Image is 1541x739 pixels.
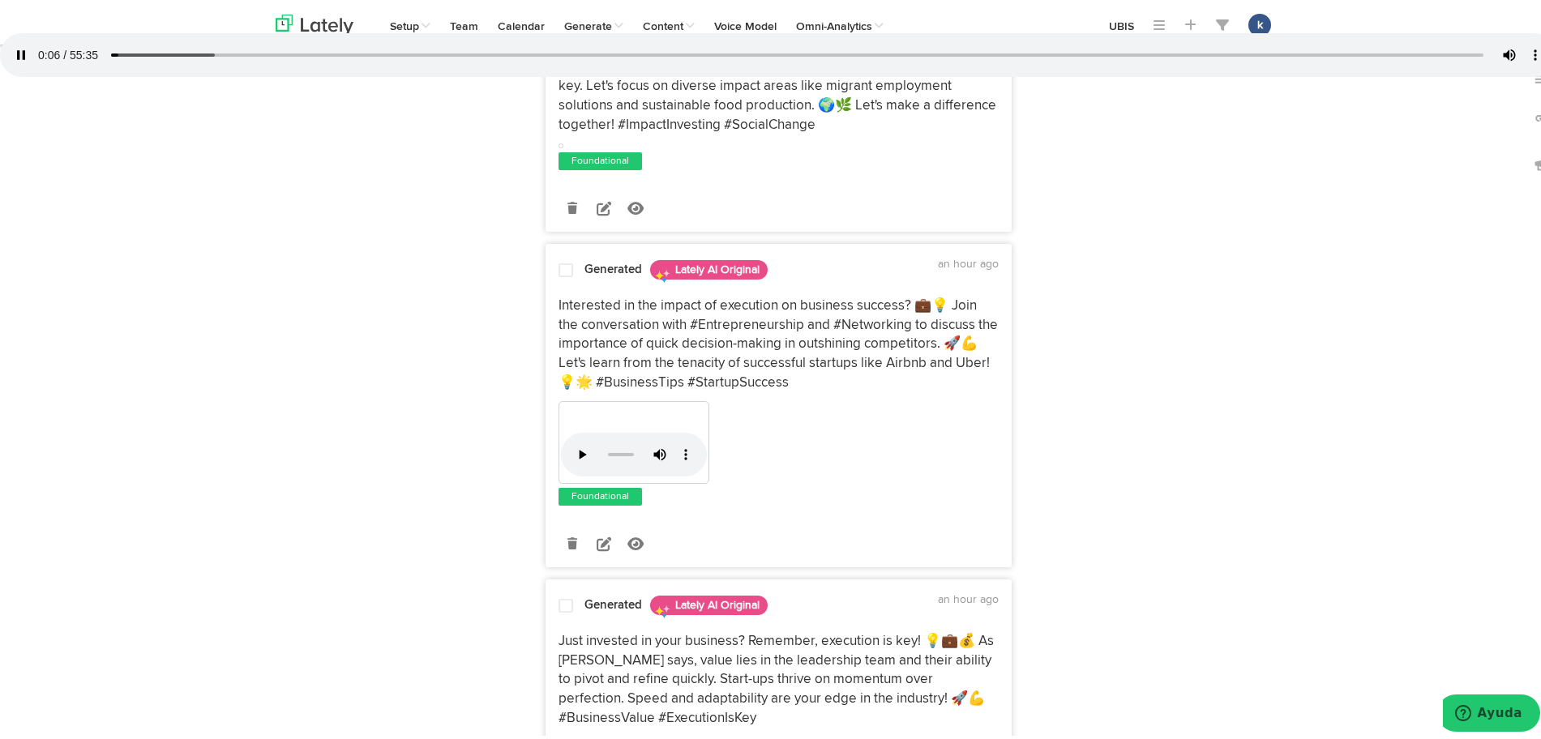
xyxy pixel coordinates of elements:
[1443,690,1540,731] iframe: Abre un widget desde donde se puede obtener más información
[561,399,707,472] video: Your browser does not support HTML5 video.
[559,15,999,131] p: Excited to share the evolution of impact investing! 💼💡 Impact investing isn't just about charity,...
[568,149,632,165] a: Foundational
[650,592,768,611] span: Lately AI Original
[584,259,642,271] strong: Generated
[559,628,999,724] p: Just invested in your business? Remember, execution is key! 💡💼💰 As [PERSON_NAME] says, value lies...
[568,485,632,501] a: Foundational
[650,256,768,276] span: Lately AI Original
[559,293,999,389] p: Interested in the impact of execution on business success? 💼💡 Join the conversation with #Entrepr...
[938,590,999,601] time: an hour ago
[654,264,670,280] img: sparkles.png
[584,595,642,607] strong: Generated
[938,254,999,266] time: an hour ago
[654,600,670,616] img: sparkles.png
